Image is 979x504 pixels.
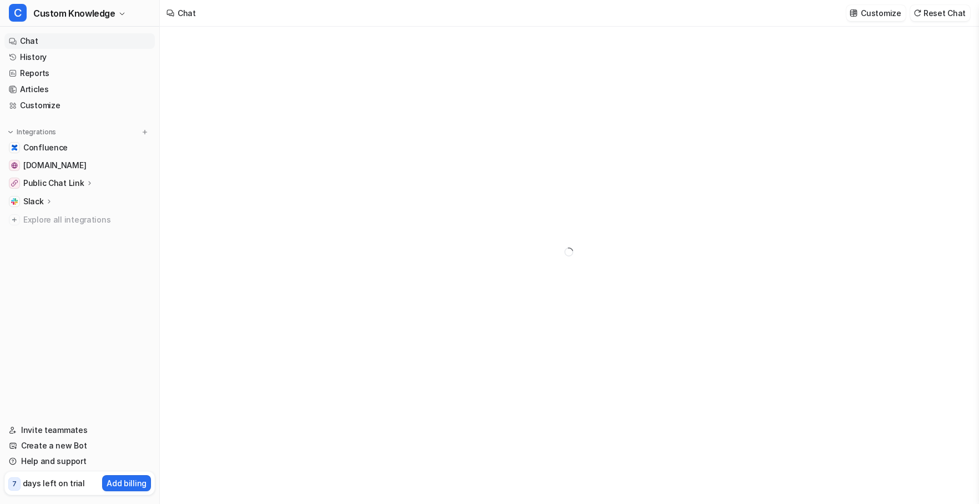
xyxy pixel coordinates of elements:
[4,140,155,155] a: ConfluenceConfluence
[23,477,85,489] p: days left on trial
[9,4,27,22] span: C
[23,160,86,171] span: [DOMAIN_NAME]
[4,98,155,113] a: Customize
[9,214,20,225] img: explore all integrations
[4,438,155,453] a: Create a new Bot
[11,144,18,151] img: Confluence
[11,198,18,205] img: Slack
[4,422,155,438] a: Invite teammates
[23,178,84,189] p: Public Chat Link
[4,127,59,138] button: Integrations
[4,82,155,97] a: Articles
[102,475,151,491] button: Add billing
[861,7,901,19] p: Customize
[11,180,18,187] img: Public Chat Link
[11,162,18,169] img: help.cartoncloud.com
[17,128,56,137] p: Integrations
[4,65,155,81] a: Reports
[4,49,155,65] a: History
[7,128,14,136] img: expand menu
[4,33,155,49] a: Chat
[4,158,155,173] a: help.cartoncloud.com[DOMAIN_NAME]
[23,211,150,229] span: Explore all integrations
[178,7,196,19] div: Chat
[12,479,17,489] p: 7
[141,128,149,136] img: menu_add.svg
[914,9,921,17] img: reset
[910,5,970,21] button: Reset Chat
[23,142,68,153] span: Confluence
[850,9,857,17] img: customize
[4,212,155,228] a: Explore all integrations
[107,477,147,489] p: Add billing
[846,5,905,21] button: Customize
[4,453,155,469] a: Help and support
[33,6,115,21] span: Custom Knowledge
[23,196,44,207] p: Slack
